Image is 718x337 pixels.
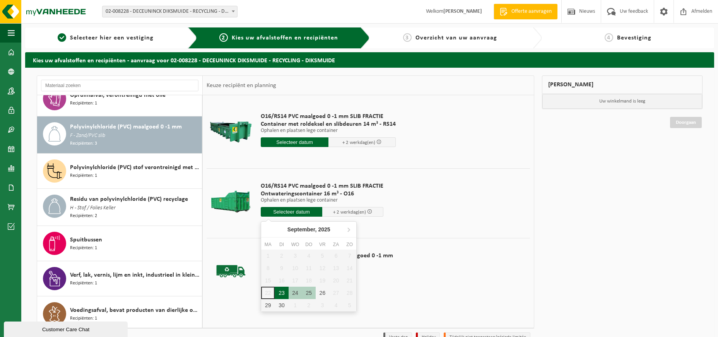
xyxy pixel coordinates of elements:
a: 1Selecteer hier een vestiging [29,33,182,43]
span: Selecteer hier een vestiging [70,35,154,41]
p: Ophalen en plaatsen lege container [261,128,396,133]
span: Recipiënten: 1 [70,172,97,180]
h2: Kies uw afvalstoffen en recipiënten - aanvraag voor 02-008228 - DECEUNINCK DIKSMUIDE - RECYCLING ... [25,52,714,67]
div: vr [316,241,329,248]
span: Opruimafval, verontreinigd met olie [70,91,166,100]
a: Offerte aanvragen [494,4,557,19]
p: Ophalen en plaatsen lege container [261,198,383,203]
button: Residu van polyvinylchloride (PVC) recyclage H - Stof / Folies Keller Recipiënten: 2 [37,189,202,226]
span: Recipiënten: 1 [70,315,97,322]
button: Opruimafval, verontreinigd met olie Recipiënten: 1 [37,81,202,116]
span: Container met roldeksel en slibdeuren 14 m³ - RS14 [261,120,396,128]
span: Residu van polyvinylchloride (PVC) recyclage [70,195,188,204]
span: Spuitbussen [70,235,102,245]
p: Uw winkelmand is leeg [542,94,702,109]
div: 25 [302,287,316,299]
div: September, [284,223,333,236]
div: wo [289,241,302,248]
div: 26 [316,287,329,299]
div: zo [343,241,356,248]
div: 3 [316,299,329,311]
span: Polyvinylchloride (PVC) stof verontreinigd met niet gevaarlijke producten [70,163,200,172]
span: O16/RS14 PVC maalgoed 0 -1 mm SLIB FRACTIE [261,182,383,190]
span: Overzicht van uw aanvraag [415,35,497,41]
div: 30 [275,299,288,311]
span: Recipiënten: 1 [70,280,97,287]
strong: [PERSON_NAME] [443,9,482,14]
span: Recipiënten: 2 [70,212,97,220]
div: di [275,241,288,248]
div: [PERSON_NAME] [542,75,703,94]
span: Ontwateringscontainer 16 m³ - O16 [261,190,383,198]
span: Polyvinylchloride (PVC) maalgoed 0 -1 mm [70,122,182,132]
span: + 2 werkdag(en) [342,140,375,145]
span: 02-008228 - DECEUNINCK DIKSMUIDE - RECYCLING - DIKSMUIDE [102,6,238,17]
button: Spuitbussen Recipiënten: 1 [37,226,202,261]
span: Recipiënten: 1 [70,245,97,252]
span: 4 [605,33,613,42]
div: 23 [275,287,288,299]
div: Keuze recipiënt en planning [203,76,280,95]
button: Polyvinylchloride (PVC) maalgoed 0 -1 mm F - Zand/PVC slib Recipiënten: 3 [37,116,202,154]
span: F - Zand/PVC slib [70,132,105,140]
button: Verf, lak, vernis, lijm en inkt, industrieel in kleinverpakking Recipiënten: 1 [37,261,202,296]
span: 02-008228 - DECEUNINCK DIKSMUIDE - RECYCLING - DIKSMUIDE [103,6,237,17]
div: za [329,241,343,248]
span: H - Stof / Folies Keller [70,204,116,212]
span: Recipiënten: 1 [70,100,97,107]
a: Doorgaan [670,117,702,128]
div: 24 [289,287,302,299]
span: 1 [58,33,66,42]
div: 29 [261,299,275,311]
div: 2 [302,299,316,311]
span: Offerte aanvragen [509,8,554,15]
input: Selecteer datum [261,137,328,147]
div: ma [261,241,275,248]
span: O16/RS14 PVC maalgoed 0 -1 mm SLIB FRACTIE [261,113,396,120]
button: Voedingsafval, bevat producten van dierlijke oorsprong, onverpakt, categorie 3 Recipiënten: 1 [37,296,202,331]
span: 3 [403,33,412,42]
button: Polyvinylchloride (PVC) stof verontreinigd met niet gevaarlijke producten Recipiënten: 1 [37,154,202,189]
i: 2025 [318,227,330,232]
input: Selecteer datum [261,207,322,217]
div: do [302,241,316,248]
input: Materiaal zoeken [41,80,198,91]
span: Recipiënten: 3 [70,140,97,147]
span: 2 [219,33,228,42]
div: 1 [289,299,302,311]
span: Bevestiging [617,35,651,41]
span: Voedingsafval, bevat producten van dierlijke oorsprong, onverpakt, categorie 3 [70,306,200,315]
span: Verf, lak, vernis, lijm en inkt, industrieel in kleinverpakking [70,270,200,280]
iframe: chat widget [4,320,129,337]
span: Kies uw afvalstoffen en recipiënten [232,35,338,41]
span: + 2 werkdag(en) [333,210,366,215]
